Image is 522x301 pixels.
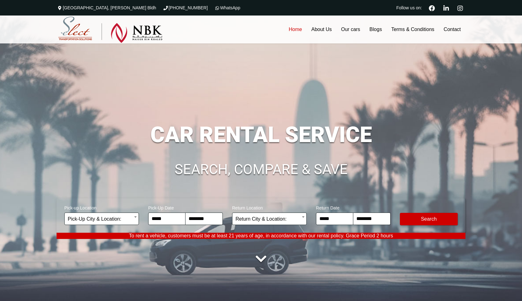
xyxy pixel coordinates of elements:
span: Return Date [316,201,391,213]
a: Contact [439,16,465,43]
button: Modify Search [400,213,458,225]
a: Our cars [337,16,365,43]
img: Select Rent a Car [58,16,163,43]
span: Pick-Up Date [148,201,223,213]
span: Return City & Location: [232,213,307,225]
a: Home [284,16,307,43]
a: Terms & Conditions [387,16,439,43]
p: To rent a vehicle, customers must be at least 21 years of age, in accordance with our rental poli... [57,233,465,239]
span: Pick-up Location [64,201,139,213]
a: Facebook [426,4,437,11]
a: Blogs [365,16,387,43]
a: WhatsApp [214,5,240,10]
span: Return Location [232,201,307,213]
h1: SEARCH, COMPARE & SAVE [57,162,465,177]
a: Instagram [455,4,465,11]
span: Pick-Up City & Location: [64,213,139,225]
a: [PHONE_NUMBER] [163,5,208,10]
h1: CAR RENTAL SERVICE [57,124,465,146]
span: Pick-Up City & Location: [68,213,135,225]
a: About Us [307,16,337,43]
span: Return City & Location: [236,213,303,225]
a: Linkedin [441,4,451,11]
